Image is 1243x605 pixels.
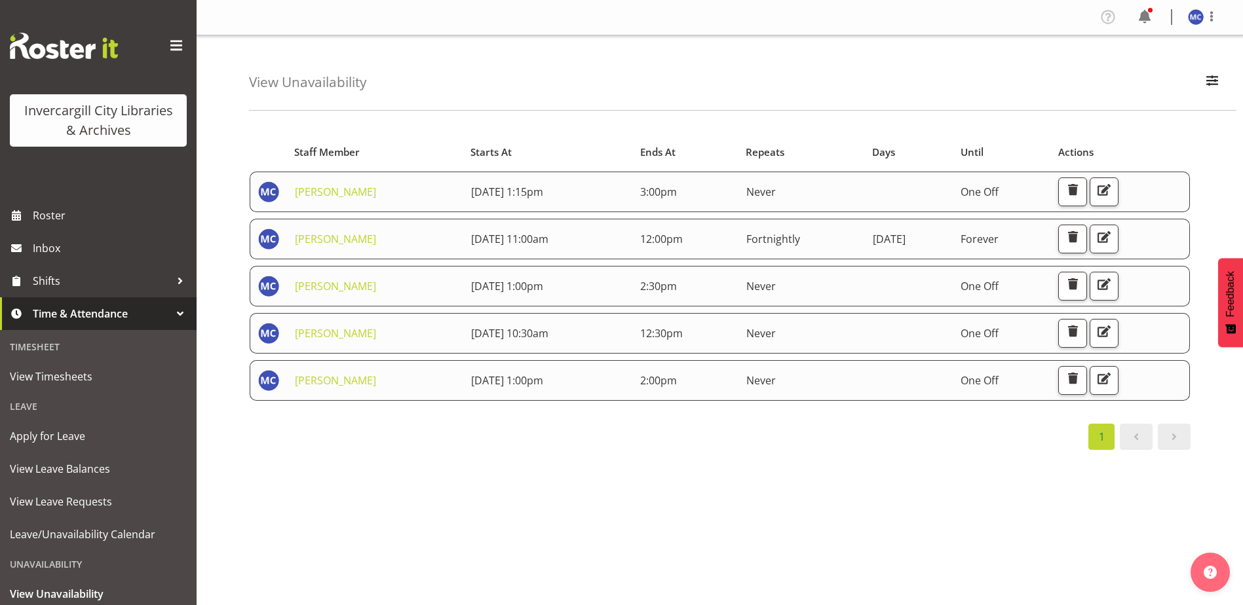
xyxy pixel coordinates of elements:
[23,101,174,140] div: Invercargill City Libraries & Archives
[1058,366,1087,395] button: Delete Unavailability
[3,360,193,393] a: View Timesheets
[1058,272,1087,301] button: Delete Unavailability
[1090,366,1119,395] button: Edit Unavailability
[1058,319,1087,348] button: Delete Unavailability
[640,145,676,160] span: Ends At
[746,326,776,340] span: Never
[295,232,376,246] a: [PERSON_NAME]
[3,333,193,360] div: Timesheet
[10,584,187,604] span: View Unavailability
[258,323,279,344] img: maria-catu11656.jpg
[470,145,512,160] span: Starts At
[872,145,895,160] span: Days
[10,459,187,479] span: View Leave Balances
[258,181,279,202] img: maria-catu11656.jpg
[3,420,193,452] a: Apply for Leave
[1188,9,1204,25] img: maria-catu11656.jpg
[33,304,170,323] span: Time & Attendance
[873,232,906,246] span: [DATE]
[10,492,187,511] span: View Leave Requests
[1090,177,1119,206] button: Edit Unavailability
[1198,68,1226,97] button: Filter Employees
[3,518,193,551] a: Leave/Unavailability Calendar
[746,279,776,293] span: Never
[746,232,800,246] span: Fortnightly
[1058,145,1094,160] span: Actions
[3,452,193,485] a: View Leave Balances
[295,326,376,340] a: [PERSON_NAME]
[961,145,984,160] span: Until
[961,326,999,340] span: One Off
[961,185,999,199] span: One Off
[1058,177,1087,206] button: Delete Unavailability
[1090,272,1119,301] button: Edit Unavailability
[33,206,190,225] span: Roster
[10,367,187,386] span: View Timesheets
[471,373,543,388] span: [DATE] 1:00pm
[258,370,279,391] img: maria-catu11656.jpg
[295,279,376,293] a: [PERSON_NAME]
[961,373,999,388] span: One Off
[640,185,677,199] span: 3:00pm
[961,232,999,246] span: Forever
[471,232,548,246] span: [DATE] 11:00am
[746,145,784,160] span: Repeats
[471,326,548,340] span: [DATE] 10:30am
[3,485,193,518] a: View Leave Requests
[746,373,776,388] span: Never
[33,271,170,291] span: Shifts
[640,232,683,246] span: 12:00pm
[1090,225,1119,253] button: Edit Unavailability
[294,145,360,160] span: Staff Member
[640,326,683,340] span: 12:30pm
[249,75,366,90] h4: View Unavailability
[295,373,376,388] a: [PERSON_NAME]
[471,279,543,293] span: [DATE] 1:00pm
[258,229,279,249] img: maria-catu11656.jpg
[258,276,279,297] img: maria-catu11656.jpg
[10,524,187,544] span: Leave/Unavailability Calendar
[1058,225,1087,253] button: Delete Unavailability
[640,373,677,388] span: 2:00pm
[1204,566,1217,579] img: help-xxl-2.png
[746,185,776,199] span: Never
[1090,319,1119,348] button: Edit Unavailability
[295,185,376,199] a: [PERSON_NAME]
[471,185,543,199] span: [DATE] 1:15pm
[33,238,190,258] span: Inbox
[961,279,999,293] span: One Off
[10,426,187,446] span: Apply for Leave
[3,551,193,577] div: Unavailability
[3,393,193,420] div: Leave
[640,279,677,293] span: 2:30pm
[1218,258,1243,347] button: Feedback - Show survey
[1225,271,1236,317] span: Feedback
[10,33,118,59] img: Rosterit website logo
